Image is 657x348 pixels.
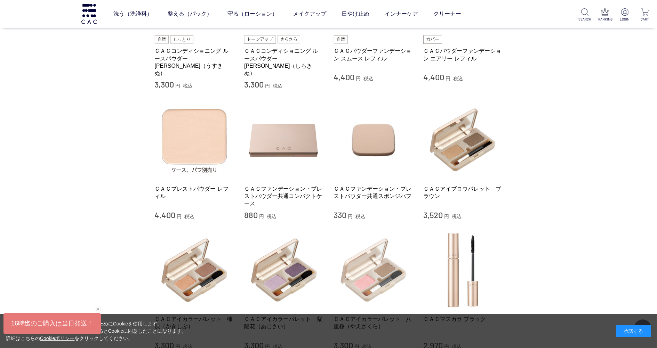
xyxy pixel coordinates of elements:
p: CART [639,17,651,22]
img: しっとり [170,35,193,44]
span: 円 [356,76,361,81]
img: logo [80,4,98,24]
a: Cookieポリシー [40,335,75,341]
span: 4,400 [334,72,355,82]
p: SEARCH [578,17,591,22]
span: 円 [446,76,450,81]
a: ＣＡＣコンディショニング ルースパウダー [PERSON_NAME]（うすきぬ） [155,47,234,77]
span: 円 [444,214,449,219]
span: 税込 [267,214,277,219]
img: ＣＡＣファンデーション・プレストパウダー共通スポンジパフ [334,100,413,180]
a: ＣＡＣアイブロウパレット ブラウン [423,185,503,200]
a: CART [639,8,651,22]
a: ＣＡＣファンデーション・プレストパウダー共通スポンジパフ [334,185,413,200]
a: ＣＡＣファンデーション・プレストパウダー共通コンパクトケース [244,185,323,207]
img: ＣＡＣプレストパウダー レフィル [155,100,234,180]
a: 洗う（洗浄料） [113,4,152,24]
span: 4,400 [155,210,176,220]
a: クリーナー [433,4,461,24]
p: LOGIN [618,17,631,22]
span: 円 [259,214,264,219]
span: 円 [177,214,182,219]
span: 円 [175,83,180,89]
a: ＣＡＣパウダーファンデーション エアリー レフィル [423,47,503,62]
span: 3,300 [244,79,264,89]
a: SEARCH [578,8,591,22]
a: 日やけ止め [342,4,369,24]
img: ＣＡＣアイブロウパレット ブラウン [423,100,503,180]
a: メイクアップ [293,4,326,24]
img: 自然 [155,35,169,44]
span: 880 [244,210,258,220]
span: 4,400 [423,72,444,82]
span: 税込 [453,76,463,81]
span: 税込 [184,214,194,219]
span: 税込 [355,214,365,219]
img: トーンアップ [244,35,276,44]
a: 整える（パック） [168,4,212,24]
a: インナーケア [385,4,418,24]
span: 税込 [273,83,282,89]
img: ＣＡＣファンデーション・プレストパウダー共通コンパクトケース [244,100,323,180]
a: LOGIN [618,8,631,22]
a: RANKING [599,8,611,22]
a: 守る（ローション） [227,4,278,24]
span: 円 [348,214,353,219]
img: ＣＡＣアイカラーパレット 紫陽花（あじさい） [244,231,323,310]
img: さらさら [278,35,301,44]
span: 3,300 [155,79,174,89]
span: 3,520 [423,210,443,220]
img: 自然 [334,35,348,44]
a: ＣＡＣパウダーファンデーション スムース レフィル [334,47,413,62]
img: ＣＡＣマスカラ ブラック [423,231,503,310]
span: 税込 [363,76,373,81]
a: ＣＡＣコンディショニング ルースパウダー [PERSON_NAME]（しろきぬ） [244,47,323,77]
div: 承諾する [616,325,651,337]
span: 税込 [452,214,462,219]
img: ＣＡＣアイカラーパレット 柿渋（かきしぶ） [155,231,234,310]
a: ＣＡＣプレストパウダー レフィル [155,185,234,200]
img: ＣＡＣアイカラーパレット 八重桜（やえざくら） [334,231,413,310]
span: 330 [334,210,347,220]
span: 税込 [183,83,193,89]
img: カバー [423,35,442,44]
p: RANKING [599,17,611,22]
span: 円 [265,83,270,89]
